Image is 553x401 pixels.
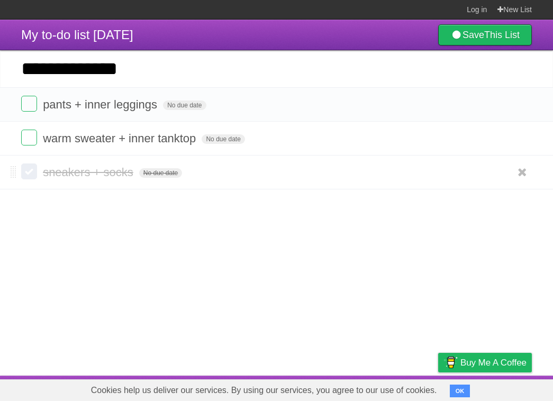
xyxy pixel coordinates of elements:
[424,378,452,398] a: Privacy
[43,98,160,111] span: pants + inner leggings
[163,101,206,110] span: No due date
[297,378,320,398] a: About
[21,96,37,112] label: Done
[43,166,136,179] span: sneakers + socks
[332,378,375,398] a: Developers
[139,168,182,178] span: No due date
[438,353,532,372] a: Buy me a coffee
[465,378,532,398] a: Suggest a feature
[460,353,527,372] span: Buy me a coffee
[43,132,198,145] span: warm sweater + inner tanktop
[388,378,412,398] a: Terms
[202,134,244,144] span: No due date
[21,163,37,179] label: Done
[443,353,458,371] img: Buy me a coffee
[21,130,37,145] label: Done
[484,30,520,40] b: This List
[450,385,470,397] button: OK
[80,380,448,401] span: Cookies help us deliver our services. By using our services, you agree to our use of cookies.
[21,28,133,42] span: My to-do list [DATE]
[438,24,532,45] a: SaveThis List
